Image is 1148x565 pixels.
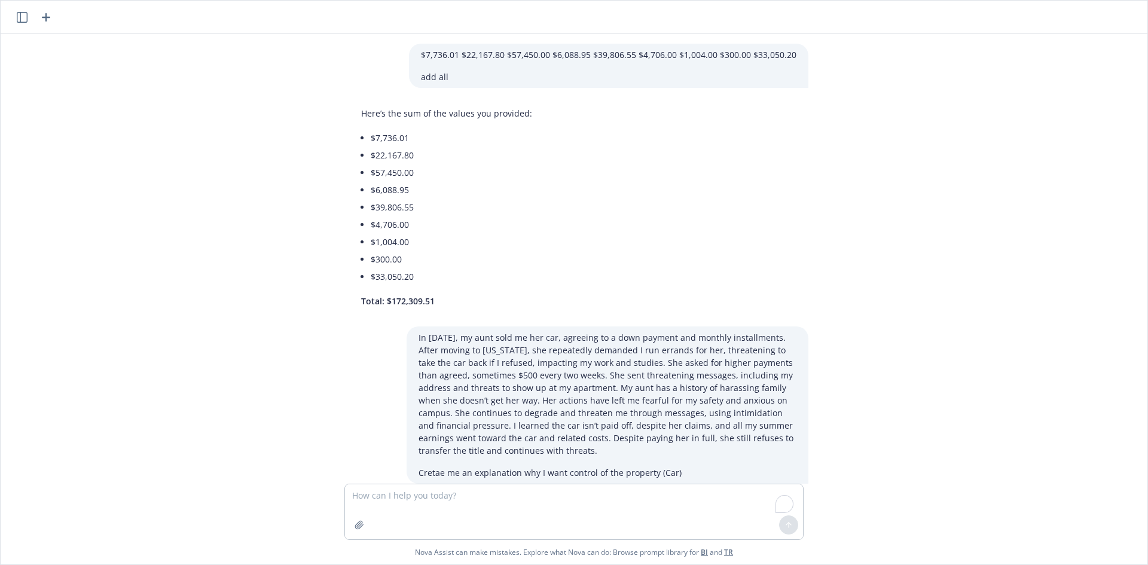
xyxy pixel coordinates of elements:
[421,71,796,83] p: add all
[371,146,532,164] li: $22,167.80
[724,547,733,557] a: TR
[345,484,803,539] textarea: To enrich screen reader interactions, please activate Accessibility in Grammarly extension settings
[361,295,435,307] span: Total: $172,309.51
[371,181,532,198] li: $6,088.95
[371,233,532,251] li: $1,004.00
[371,164,532,181] li: $57,450.00
[371,251,532,268] li: $300.00
[371,216,532,233] li: $4,706.00
[421,48,796,61] p: $7,736.01 $22,167.80 $57,450.00 $6,088.95 $39,806.55 $4,706.00 $1,004.00 $300.00 $33,050.20
[419,466,796,479] p: Cretae me an explanation why I want control of the property (Car)
[415,540,733,564] span: Nova Assist can make mistakes. Explore what Nova can do: Browse prompt library for and
[419,331,796,457] p: In [DATE], my aunt sold me her car, agreeing to a down payment and monthly installments. After mo...
[371,129,532,146] li: $7,736.01
[371,268,532,285] li: $33,050.20
[701,547,708,557] a: BI
[371,198,532,216] li: $39,806.55
[361,107,532,120] p: Here’s the sum of the values you provided:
